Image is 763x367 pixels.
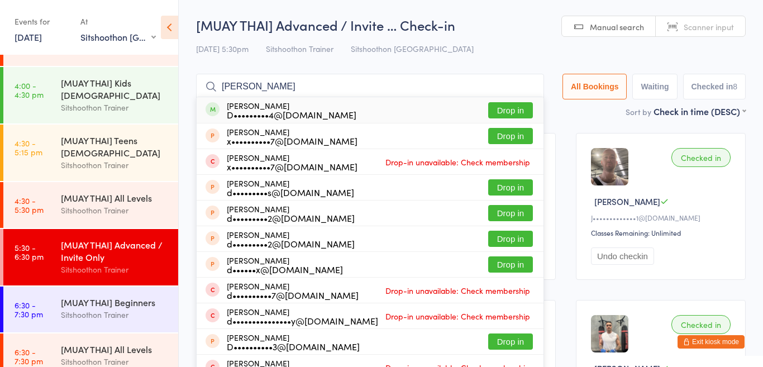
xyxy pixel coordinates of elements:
[227,162,357,171] div: x••••••••••7@[DOMAIN_NAME]
[227,316,378,325] div: d•••••••••••••••y@[DOMAIN_NAME]
[383,308,533,325] span: Drop-in unavailable: Check membership
[227,333,360,351] div: [PERSON_NAME]
[488,128,533,144] button: Drop in
[15,139,42,156] time: 4:30 - 5:15 pm
[683,74,746,99] button: Checked in8
[632,74,677,99] button: Waiting
[196,43,249,54] span: [DATE] 5:30pm
[61,263,169,276] div: Sitshoothon Trainer
[733,82,737,91] div: 8
[61,308,169,321] div: Sitshoothon Trainer
[61,343,169,355] div: [MUAY THAI] All Levels
[488,333,533,350] button: Drop in
[61,134,169,159] div: [MUAY THAI] Teens [DEMOGRAPHIC_DATA]
[227,230,355,248] div: [PERSON_NAME]
[591,247,654,265] button: Undo checkin
[15,12,69,31] div: Events for
[591,228,734,237] div: Classes Remaining: Unlimited
[227,179,354,197] div: [PERSON_NAME]
[383,154,533,170] span: Drop-in unavailable: Check membership
[15,196,44,214] time: 4:30 - 5:30 pm
[227,101,356,119] div: [PERSON_NAME]
[227,204,355,222] div: [PERSON_NAME]
[383,282,533,299] span: Drop-in unavailable: Check membership
[678,335,745,349] button: Exit kiosk mode
[266,43,333,54] span: Sitshoothon Trainer
[196,74,544,99] input: Search
[626,106,651,117] label: Sort by
[671,315,731,334] div: Checked in
[196,16,746,34] h2: [MUAY THAI] Advanced / Invite … Check-in
[61,296,169,308] div: [MUAY THAI] Beginners
[227,265,343,274] div: d••••••x@[DOMAIN_NAME]
[488,102,533,118] button: Drop in
[591,213,734,222] div: J•••••••••••••1@[DOMAIN_NAME]
[15,347,43,365] time: 6:30 - 7:30 pm
[227,127,357,145] div: [PERSON_NAME]
[227,153,357,171] div: [PERSON_NAME]
[3,229,178,285] a: 5:30 -6:30 pm[MUAY THAI] Advanced / Invite OnlySitshoothon Trainer
[227,213,355,222] div: d•••••••••2@[DOMAIN_NAME]
[488,205,533,221] button: Drop in
[227,136,357,145] div: x••••••••••7@[DOMAIN_NAME]
[15,301,43,318] time: 6:30 - 7:30 pm
[61,204,169,217] div: Sitshoothon Trainer
[15,31,42,43] a: [DATE]
[227,239,355,248] div: d•••••••••2@[DOMAIN_NAME]
[488,179,533,196] button: Drop in
[3,287,178,332] a: 6:30 -7:30 pm[MUAY THAI] BeginnersSitshoothon Trainer
[227,307,378,325] div: [PERSON_NAME]
[591,315,628,352] img: image1712903773.png
[227,188,354,197] div: d•••••••••s@[DOMAIN_NAME]
[488,231,533,247] button: Drop in
[488,256,533,273] button: Drop in
[654,105,746,117] div: Check in time (DESC)
[227,342,360,351] div: D••••••••••3@[DOMAIN_NAME]
[227,282,359,299] div: [PERSON_NAME]
[562,74,627,99] button: All Bookings
[227,110,356,119] div: D•••••••••4@[DOMAIN_NAME]
[61,159,169,171] div: Sitshoothon Trainer
[3,125,178,181] a: 4:30 -5:15 pm[MUAY THAI] Teens [DEMOGRAPHIC_DATA]Sitshoothon Trainer
[61,239,169,263] div: [MUAY THAI] Advanced / Invite Only
[80,12,156,31] div: At
[591,148,628,185] img: image1724450304.png
[61,101,169,114] div: Sitshoothon Trainer
[15,243,44,261] time: 5:30 - 6:30 pm
[80,31,156,43] div: Sitshoothon [GEOGRAPHIC_DATA]
[227,290,359,299] div: d••••••••••7@[DOMAIN_NAME]
[671,148,731,167] div: Checked in
[3,67,178,123] a: 4:00 -4:30 pm[MUAY THAI] Kids [DEMOGRAPHIC_DATA]Sitshoothon Trainer
[227,256,343,274] div: [PERSON_NAME]
[3,182,178,228] a: 4:30 -5:30 pm[MUAY THAI] All LevelsSitshoothon Trainer
[61,192,169,204] div: [MUAY THAI] All Levels
[594,196,660,207] span: [PERSON_NAME]
[590,21,644,32] span: Manual search
[351,43,474,54] span: Sitshoothon [GEOGRAPHIC_DATA]
[684,21,734,32] span: Scanner input
[15,81,44,99] time: 4:00 - 4:30 pm
[61,77,169,101] div: [MUAY THAI] Kids [DEMOGRAPHIC_DATA]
